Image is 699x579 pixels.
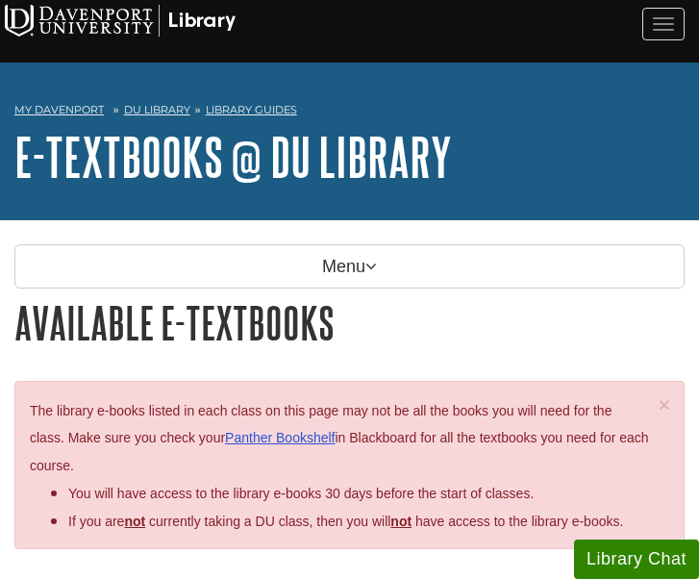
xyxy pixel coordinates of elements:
[659,394,670,415] button: Close
[225,430,335,445] a: Panther Bookshelf
[390,514,412,529] u: not
[5,5,236,37] img: Davenport University Logo
[206,103,297,116] a: Library Guides
[14,127,452,187] a: E-Textbooks @ DU Library
[14,244,685,289] p: Menu
[68,486,534,501] span: You will have access to the library e-books 30 days before the start of classes.
[124,103,190,116] a: DU Library
[659,393,670,415] span: ×
[68,514,623,529] span: If you are currently taking a DU class, then you will have access to the library e-books.
[14,102,104,118] a: My Davenport
[30,403,649,474] span: The library e-books listed in each class on this page may not be all the books you will need for ...
[574,540,699,579] button: Library Chat
[124,514,145,529] strong: not
[14,298,685,347] h1: Available E-Textbooks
